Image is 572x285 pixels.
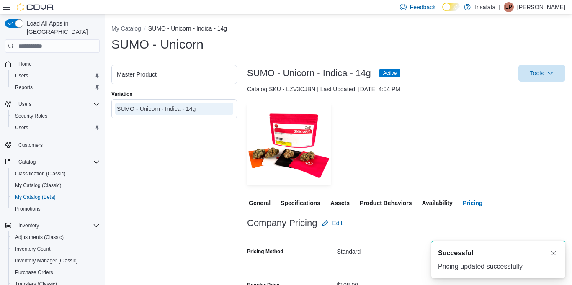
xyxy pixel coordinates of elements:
[8,243,103,255] button: Inventory Count
[18,101,31,108] span: Users
[12,256,81,266] a: Inventory Manager (Classic)
[442,3,460,11] input: Dark Mode
[117,105,232,113] div: SUMO - Unicorn - Indica - 14g
[247,103,331,185] img: Image for SUMO - Unicorn - Indica - 14g
[247,218,317,228] h3: Company Pricing
[17,3,54,11] img: Cova
[8,267,103,278] button: Purchase Orders
[12,169,69,179] a: Classification (Classic)
[111,24,565,34] nav: An example of EuiBreadcrumbs
[8,203,103,215] button: Promotions
[2,220,103,231] button: Inventory
[249,195,271,211] span: General
[12,180,100,190] span: My Catalog (Classic)
[18,142,43,149] span: Customers
[2,58,103,70] button: Home
[8,191,103,203] button: My Catalog (Beta)
[422,195,452,211] span: Availability
[379,69,401,77] span: Active
[15,194,56,200] span: My Catalog (Beta)
[148,25,227,32] button: SUMO - Unicorn - Indica - 14g
[12,267,57,277] a: Purchase Orders
[15,113,47,119] span: Security Roles
[337,245,520,255] div: Standard
[12,244,100,254] span: Inventory Count
[12,232,100,242] span: Adjustments (Classic)
[12,232,67,242] a: Adjustments (Classic)
[8,168,103,180] button: Classification (Classic)
[8,231,103,243] button: Adjustments (Classic)
[12,111,51,121] a: Security Roles
[15,257,78,264] span: Inventory Manager (Classic)
[18,159,36,165] span: Catalog
[15,124,28,131] span: Users
[15,269,53,276] span: Purchase Orders
[530,69,544,77] span: Tools
[15,99,35,109] button: Users
[15,84,33,91] span: Reports
[504,2,514,12] div: Elizabeth Portillo
[247,85,565,93] div: Catalog SKU - LZV3CJBN | Last Updated: [DATE] 4:04 PM
[383,69,397,77] span: Active
[12,192,100,202] span: My Catalog (Beta)
[475,2,495,12] p: Insalata
[15,59,35,69] a: Home
[330,195,350,211] span: Assets
[18,61,32,67] span: Home
[2,156,103,168] button: Catalog
[15,99,100,109] span: Users
[12,71,100,81] span: Users
[15,139,100,150] span: Customers
[410,3,435,11] span: Feedback
[281,195,320,211] span: Specifications
[15,140,46,150] a: Customers
[12,82,36,92] a: Reports
[2,139,103,151] button: Customers
[12,180,65,190] a: My Catalog (Classic)
[15,234,64,241] span: Adjustments (Classic)
[8,255,103,267] button: Inventory Manager (Classic)
[15,72,28,79] span: Users
[15,170,66,177] span: Classification (Classic)
[247,248,283,255] label: Pricing Method
[23,19,100,36] span: Load All Apps in [GEOGRAPHIC_DATA]
[15,59,100,69] span: Home
[8,82,103,93] button: Reports
[111,36,204,53] h1: SUMO - Unicorn
[15,221,42,231] button: Inventory
[8,70,103,82] button: Users
[332,219,342,227] span: Edit
[15,157,39,167] button: Catalog
[18,222,39,229] span: Inventory
[12,192,59,202] a: My Catalog (Beta)
[8,110,103,122] button: Security Roles
[438,248,559,258] div: Notification
[438,262,559,272] div: Pricing updated successfully
[15,182,62,189] span: My Catalog (Classic)
[12,244,54,254] a: Inventory Count
[12,123,100,133] span: Users
[517,2,565,12] p: [PERSON_NAME]
[8,180,103,191] button: My Catalog (Classic)
[12,267,100,277] span: Purchase Orders
[499,2,500,12] p: |
[12,111,100,121] span: Security Roles
[438,248,473,258] span: Successful
[12,123,31,133] a: Users
[15,205,41,212] span: Promotions
[247,68,371,78] h3: SUMO - Unicorn - Indica - 14g
[12,169,100,179] span: Classification (Classic)
[360,195,412,211] span: Product Behaviors
[15,246,51,252] span: Inventory Count
[111,25,141,32] button: My Catalog
[12,204,44,214] a: Promotions
[549,248,559,258] button: Dismiss toast
[12,71,31,81] a: Users
[15,157,100,167] span: Catalog
[505,2,512,12] span: EP
[319,215,345,231] button: Edit
[12,256,100,266] span: Inventory Manager (Classic)
[2,98,103,110] button: Users
[111,91,133,98] label: Variation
